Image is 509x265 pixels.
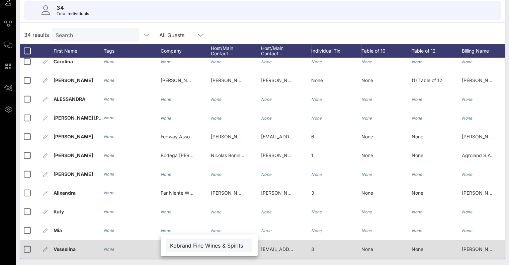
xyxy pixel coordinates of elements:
span: [PERSON_NAME]- [PERSON_NAME][EMAIL_ADDRESS][PERSON_NAME][DOMAIN_NAME] - [PERSON_NAME] [261,152,504,158]
span: None [361,246,373,252]
i: None [412,209,422,214]
i: None [161,209,171,214]
span: [EMAIL_ADDRESS][DOMAIN_NAME] [261,246,342,252]
span: Fedway Associates [161,134,203,139]
span: [PERSON_NAME] [54,152,93,158]
div: Individual Tix [311,44,361,58]
span: None [311,77,323,83]
span: [PERSON_NAME] [PERSON_NAME] [54,115,134,121]
span: [PERSON_NAME] [EMAIL_ADDRESS][DOMAIN_NAME] [211,190,331,196]
i: None [361,172,372,177]
i: None [104,134,114,139]
i: None [462,209,473,214]
i: None [311,97,322,102]
span: 3 [311,246,314,252]
div: Host/Main Contact… [211,44,261,58]
span: Katy [54,209,64,214]
i: None [261,172,272,177]
span: 3 [311,190,314,196]
span: Agroland S.A. [462,152,492,158]
i: None [261,97,272,102]
i: None [104,115,114,120]
div: Host/Main Contact… [261,44,311,58]
i: None [412,172,422,177]
span: [PERSON_NAME] [54,134,93,139]
i: None [104,247,114,252]
span: None [412,246,423,252]
i: None [261,228,272,233]
i: None [311,116,322,121]
i: None [211,228,222,233]
i: None [104,190,114,195]
i: None [361,97,372,102]
span: [EMAIL_ADDRESS][DOMAIN_NAME] [261,134,342,139]
i: None [412,97,422,102]
span: Alixandra [54,190,76,196]
span: [PERSON_NAME] [462,246,500,252]
div: Table of 12 [412,44,462,58]
span: Mia [54,227,62,233]
i: None [104,209,114,214]
span: 6 [311,134,314,139]
div: Company [161,44,211,58]
i: None [462,97,473,102]
i: None [211,59,222,64]
div: All Guests [155,28,209,42]
span: [PERSON_NAME] [54,77,93,83]
i: None [261,59,272,64]
span: (1) Table of 12 [412,77,442,83]
i: None [462,116,473,121]
i: None [211,116,222,121]
span: Far Niente Winery [161,190,200,196]
i: None [261,116,272,121]
span: None [361,77,373,83]
i: None [161,97,171,102]
i: None [104,153,114,158]
i: None [211,209,222,214]
i: None [361,209,372,214]
div: All Guests [159,32,184,38]
span: None [412,152,423,158]
i: None [161,228,171,233]
span: Bodega [PERSON_NAME] [161,152,218,158]
span: None [361,190,373,196]
i: None [311,209,322,214]
span: [PERSON_NAME] [462,134,500,139]
i: None [311,172,322,177]
i: None [104,96,114,102]
span: Carolina [54,59,73,64]
i: None [361,228,372,233]
span: 34 results [24,31,49,39]
i: None [104,228,114,233]
i: None [462,228,473,233]
span: None [412,190,423,196]
i: None [412,59,422,64]
p: Total Individuals [57,10,89,17]
i: None [104,78,114,83]
p: 34 [57,4,89,12]
i: None [261,209,272,214]
div: Table of 10 [361,44,412,58]
div: First Name [54,44,104,58]
span: [PERSON_NAME] [462,190,500,196]
span: None [412,134,423,139]
span: None [361,152,373,158]
span: [PERSON_NAME] [211,134,249,139]
span: [PERSON_NAME] [462,77,500,83]
i: None [412,116,422,121]
div: Tags [104,44,161,58]
span: [PERSON_NAME] [54,171,93,177]
i: None [211,172,222,177]
i: None [161,59,171,64]
span: [PERSON_NAME], [PERSON_NAME][EMAIL_ADDRESS][PERSON_NAME][DOMAIN_NAME] [261,77,460,83]
i: None [462,172,473,177]
i: None [311,59,322,64]
span: [PERSON_NAME], [PERSON_NAME][EMAIL_ADDRESS][PERSON_NAME][DOMAIN_NAME] [211,77,410,83]
i: None [161,172,171,177]
i: None [412,228,422,233]
i: None [462,59,473,64]
span: None [361,134,373,139]
i: None [104,59,114,64]
span: ALESSANDRA [54,96,85,102]
span: Vesselina [54,246,76,252]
